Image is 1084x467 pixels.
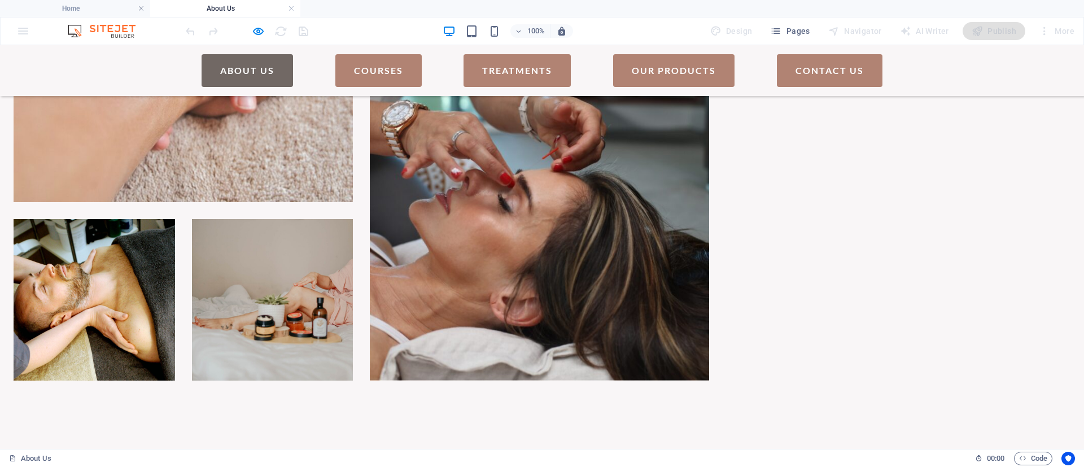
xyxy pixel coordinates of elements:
span: Pages [770,25,810,37]
button: Pages [766,22,814,40]
i: On resize automatically adjust zoom level to fit chosen device. [557,26,567,36]
h6: 100% [527,24,545,38]
span: Code [1019,452,1047,465]
button: Usercentrics [1061,452,1075,465]
h4: About Us [150,2,300,15]
h6: Session time [975,452,1005,465]
button: Click here to leave preview mode and continue editing [251,24,265,38]
a: Click to cancel selection. Double-click to open Pages [9,452,51,465]
button: 100% [510,24,550,38]
button: Code [1014,452,1052,465]
span: : [995,454,996,462]
img: Editor Logo [65,24,150,38]
span: 00 00 [987,452,1004,465]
